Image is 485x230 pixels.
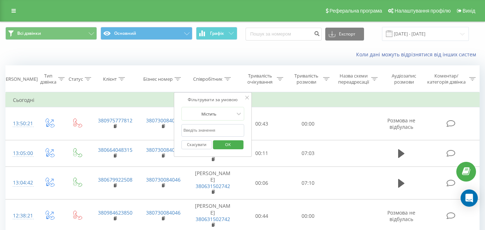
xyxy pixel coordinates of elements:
[218,139,238,150] span: OK
[387,117,415,130] span: Розмова не відбулась
[245,73,275,85] div: Тривалість очікування
[463,8,475,14] span: Вихід
[461,189,478,207] div: Open Intercom Messenger
[292,73,321,85] div: Тривалість розмови
[285,107,331,140] td: 00:00
[40,73,56,85] div: Тип дзвінка
[6,93,480,107] td: Сьогодні
[103,76,117,82] div: Клієнт
[239,140,285,167] td: 00:11
[13,176,28,190] div: 13:04:42
[213,140,243,149] button: OK
[239,107,285,140] td: 00:43
[98,146,132,153] a: 380664048315
[1,76,38,82] div: [PERSON_NAME]
[196,216,230,222] a: 380631502742
[13,117,28,131] div: 13:50:21
[146,209,181,216] a: 380730084046
[181,140,212,149] button: Скасувати
[356,51,480,58] a: Коли дані можуть відрізнятися вiд інших систем
[146,117,181,124] a: 380730084046
[239,166,285,200] td: 00:06
[5,27,97,40] button: Всі дзвінки
[330,8,382,14] span: Реферальна програма
[181,96,244,103] div: Фільтрувати за умовою
[395,8,451,14] span: Налаштування профілю
[210,31,224,36] span: Графік
[143,76,173,82] div: Бізнес номер
[98,117,132,124] a: 380975777812
[196,183,230,189] a: 380631502742
[196,27,237,40] button: Графік
[285,166,331,200] td: 07:10
[98,176,132,183] a: 380679922508
[17,30,41,36] span: Всі дзвінки
[13,209,28,223] div: 12:38:21
[285,140,331,167] td: 07:03
[338,73,369,85] div: Назва схеми переадресації
[69,76,83,82] div: Статус
[425,73,467,85] div: Коментар/категорія дзвінка
[193,76,223,82] div: Співробітник
[187,166,239,200] td: [PERSON_NAME]
[246,28,322,41] input: Пошук за номером
[181,124,244,137] input: Введіть значення
[386,73,422,85] div: Аудіозапис розмови
[98,209,132,216] a: 380984623850
[325,28,364,41] button: Експорт
[146,146,181,153] a: 380730084046
[146,176,181,183] a: 380730084046
[101,27,192,40] button: Основний
[387,209,415,222] span: Розмова не відбулась
[13,146,28,160] div: 13:05:00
